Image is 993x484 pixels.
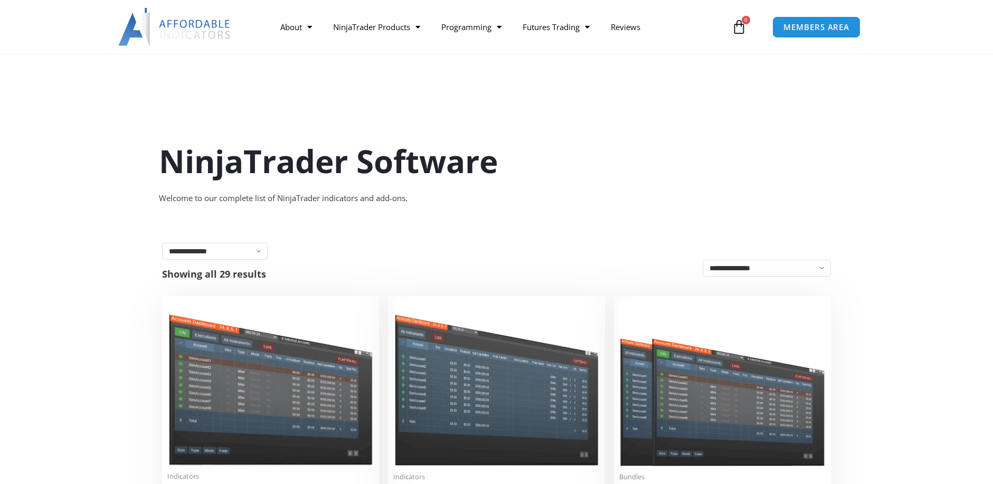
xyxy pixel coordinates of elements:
img: Duplicate Account Actions [167,301,374,466]
a: MEMBERS AREA [772,16,860,38]
h1: NinjaTrader Software [159,139,835,183]
span: Indicators [393,472,600,481]
select: Shop order [703,260,831,277]
a: About [270,15,323,39]
nav: Menu [270,15,729,39]
img: Account Risk Manager [393,301,600,466]
img: LogoAI | Affordable Indicators – NinjaTrader [118,8,232,46]
a: Programming [431,15,512,39]
p: Showing all 29 results [162,269,266,279]
a: NinjaTrader Products [323,15,431,39]
div: Welcome to our complete list of NinjaTrader indicators and add-ons. [159,191,835,206]
span: 0 [742,16,750,24]
a: Futures Trading [512,15,600,39]
a: Reviews [600,15,651,39]
a: 0 [716,12,762,42]
span: Indicators [167,472,374,481]
span: MEMBERS AREA [783,23,849,31]
span: Bundles [619,472,826,481]
img: Accounts Dashboard Suite [619,301,826,466]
